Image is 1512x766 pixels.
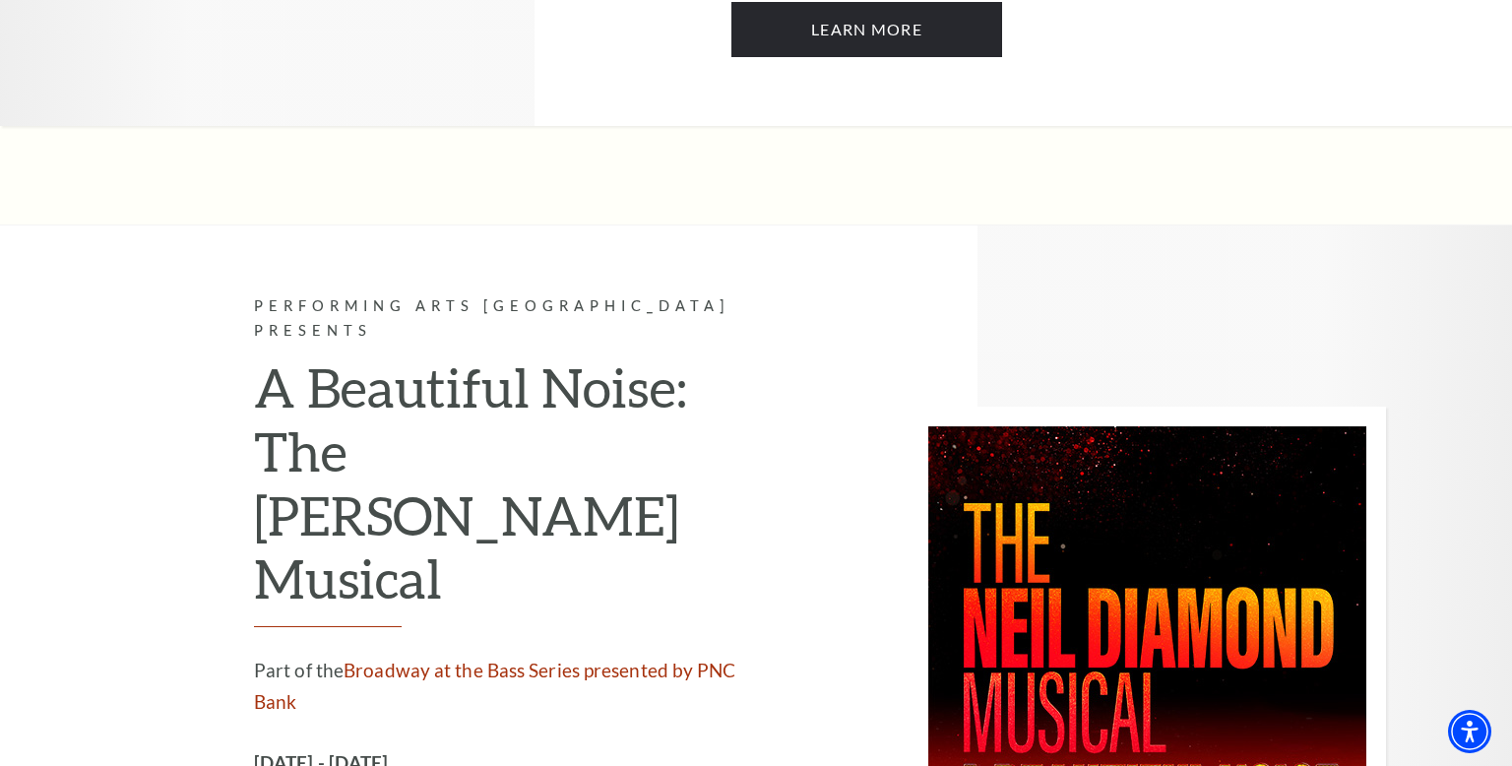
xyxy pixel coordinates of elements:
p: Part of the [254,655,781,718]
a: Broadway at the Bass Series presented by PNC Bank [254,659,736,713]
h2: A Beautiful Noise: The [PERSON_NAME] Musical [254,355,781,627]
p: Performing Arts [GEOGRAPHIC_DATA] Presents [254,294,781,344]
div: Accessibility Menu [1448,710,1491,753]
a: Learn More The Addams Family, The Musical [731,2,1002,57]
